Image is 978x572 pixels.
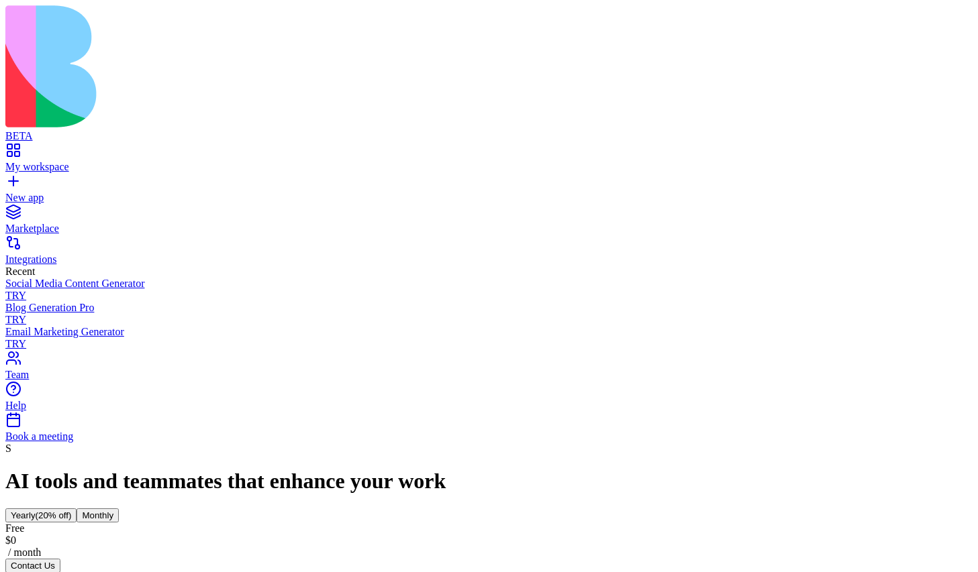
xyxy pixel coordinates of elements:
[5,180,973,204] a: New app
[5,223,973,235] div: Marketplace
[5,388,973,412] a: Help
[5,431,973,443] div: Book a meeting
[5,547,973,559] div: / month
[5,314,973,326] div: TRY
[5,5,545,127] img: logo
[5,241,973,266] a: Integrations
[5,369,973,381] div: Team
[5,326,973,338] div: Email Marketing Generator
[5,338,973,350] div: TRY
[5,443,11,454] span: S
[5,278,973,302] a: Social Media Content GeneratorTRY
[5,400,973,412] div: Help
[5,302,973,326] a: Blog Generation ProTRY
[5,418,973,443] a: Book a meeting
[5,302,973,314] div: Blog Generation Pro
[5,278,973,290] div: Social Media Content Generator
[5,469,973,494] h1: AI tools and teammates that enhance your work
[36,510,72,520] span: (20% off)
[5,149,973,173] a: My workspace
[5,130,973,142] div: BETA
[5,326,973,350] a: Email Marketing GeneratorTRY
[5,534,973,547] div: $ 0
[5,290,973,302] div: TRY
[77,508,119,522] button: Monthly
[5,522,973,534] div: Free
[5,508,77,522] button: Yearly
[5,266,35,277] span: Recent
[5,253,973,266] div: Integrations
[5,211,973,235] a: Marketplace
[5,118,973,142] a: BETA
[5,161,973,173] div: My workspace
[5,357,973,381] a: Team
[5,192,973,204] div: New app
